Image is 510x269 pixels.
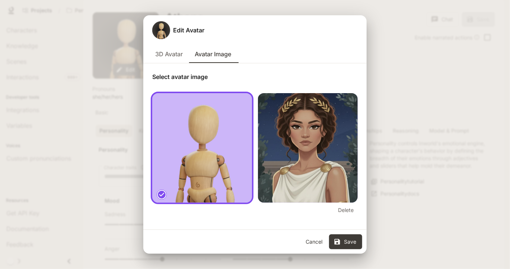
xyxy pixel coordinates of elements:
button: 3D Avatar [149,45,189,63]
div: avatar type [149,45,361,63]
h5: Edit Avatar [173,26,204,34]
button: Open character avatar dialog [152,21,170,39]
button: Save [329,234,362,249]
button: Avatar Image [189,45,237,63]
button: Cancel [302,234,326,249]
img: upload image preview [152,93,252,203]
button: Delete [334,203,358,218]
img: upload image preview [258,93,358,203]
div: Avatar image [152,21,170,39]
p: Select avatar image [152,72,208,81]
